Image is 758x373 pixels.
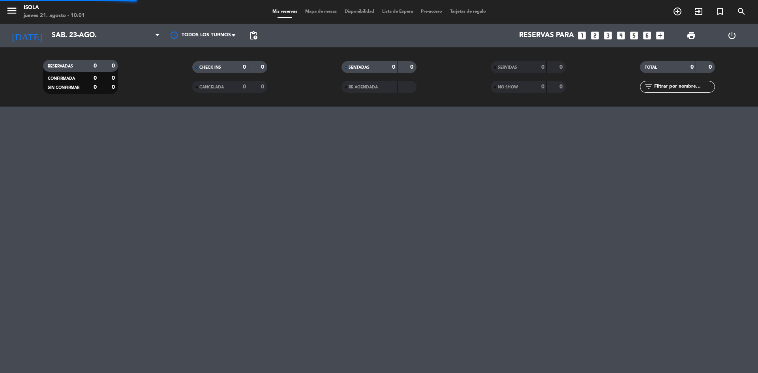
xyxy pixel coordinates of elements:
[199,66,221,69] span: CHECK INS
[715,7,725,16] i: turned_in_not
[687,31,696,40] span: print
[392,64,395,70] strong: 0
[48,77,75,81] span: CONFIRMADA
[261,64,266,70] strong: 0
[655,30,665,41] i: add_box
[446,9,490,14] span: Tarjetas de regalo
[653,82,715,91] input: Filtrar por nombre...
[112,75,116,81] strong: 0
[301,9,341,14] span: Mapa de mesas
[341,9,378,14] span: Disponibilidad
[727,31,737,40] i: power_settings_new
[94,84,97,90] strong: 0
[6,5,18,19] button: menu
[243,64,246,70] strong: 0
[112,63,116,69] strong: 0
[616,30,626,41] i: looks_4
[498,85,518,89] span: NO SHOW
[73,31,83,40] i: arrow_drop_down
[590,30,600,41] i: looks_two
[349,66,370,69] span: SENTADAS
[673,7,682,16] i: add_circle_outline
[349,85,378,89] span: RE AGENDADA
[94,75,97,81] strong: 0
[642,30,652,41] i: looks_6
[603,30,613,41] i: looks_3
[690,64,694,70] strong: 0
[541,64,544,70] strong: 0
[243,84,246,90] strong: 0
[48,64,73,68] span: RESERVADAS
[709,64,713,70] strong: 0
[711,24,752,47] div: LOG OUT
[94,63,97,69] strong: 0
[24,4,85,12] div: Isola
[541,84,544,90] strong: 0
[199,85,224,89] span: CANCELADA
[559,84,564,90] strong: 0
[268,9,301,14] span: Mis reservas
[559,64,564,70] strong: 0
[417,9,446,14] span: Pre-acceso
[48,86,79,90] span: SIN CONFIRMAR
[737,7,746,16] i: search
[6,27,48,44] i: [DATE]
[24,12,85,20] div: jueves 21. agosto - 10:01
[112,84,116,90] strong: 0
[378,9,417,14] span: Lista de Espera
[694,7,704,16] i: exit_to_app
[6,5,18,17] i: menu
[645,66,657,69] span: TOTAL
[410,64,415,70] strong: 0
[261,84,266,90] strong: 0
[249,31,258,40] span: pending_actions
[519,32,574,39] span: Reservas para
[498,66,517,69] span: SERVIDAS
[577,30,587,41] i: looks_one
[644,82,653,92] i: filter_list
[629,30,639,41] i: looks_5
